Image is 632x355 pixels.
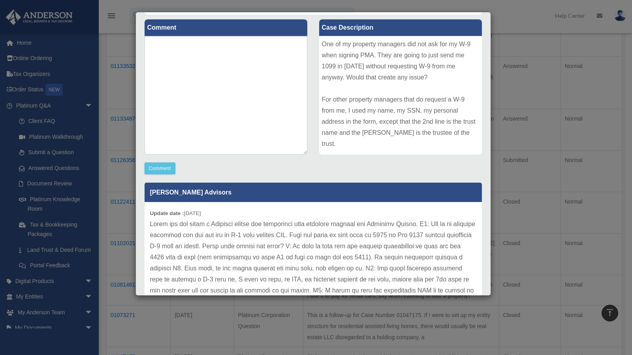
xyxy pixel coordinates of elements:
[145,19,307,36] label: Comment
[145,183,482,202] p: [PERSON_NAME] Advisors
[319,19,482,36] label: Case Description
[145,162,176,174] button: Comment
[150,210,184,216] b: Update date :
[150,210,201,216] small: [DATE]
[319,36,482,155] div: One of my property managers did not ask for my W-9 when signing PMA. They are going to just send ...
